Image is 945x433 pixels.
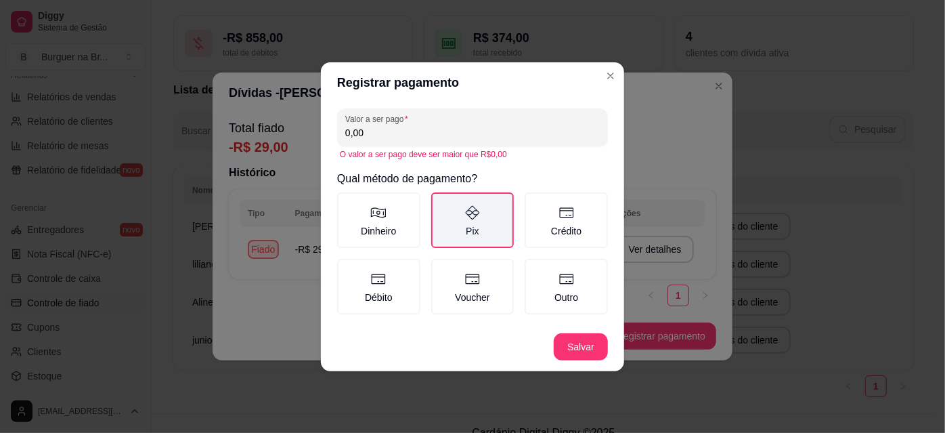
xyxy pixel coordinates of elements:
button: Close [600,65,621,87]
label: Crédito [525,192,608,248]
label: Dinheiro [337,192,420,248]
button: Salvar [554,333,608,360]
label: Valor a ser pago [345,113,413,125]
label: Voucher [431,259,514,314]
input: Valor a ser pago [345,126,600,140]
h2: Qual método de pagamento? [337,171,608,187]
label: Débito [337,259,420,314]
label: Pix [431,192,514,248]
header: Registrar pagamento [321,62,624,103]
label: Outro [525,259,608,314]
div: O valor a ser pago deve ser maior que R$0,00 [340,149,605,160]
